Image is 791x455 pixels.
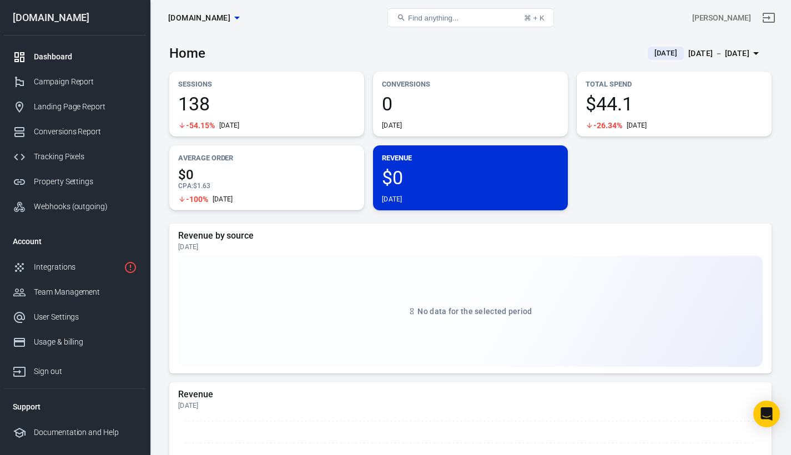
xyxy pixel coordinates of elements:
div: ⌘ + K [524,14,545,22]
a: Usage & billing [4,330,146,355]
a: Webhooks (outgoing) [4,194,146,219]
div: [DATE] [178,242,763,251]
div: Landing Page Report [34,101,137,113]
a: Tracking Pixels [4,144,146,169]
span: $1.63 [193,182,210,190]
span: No data for the selected period [417,307,532,316]
h5: Revenue by source [178,230,763,241]
p: Sessions [178,78,355,90]
div: Webhooks (outgoing) [34,201,137,213]
a: Conversions Report [4,119,146,144]
a: Sign out [4,355,146,384]
p: Revenue [382,152,559,164]
button: Find anything...⌘ + K [387,8,554,27]
div: Documentation and Help [34,427,137,438]
div: Account id: GXqx2G2u [692,12,751,24]
span: CPA : [178,182,193,190]
p: Total Spend [586,78,763,90]
div: [DATE] [627,121,647,130]
div: User Settings [34,311,137,323]
a: User Settings [4,305,146,330]
div: [DATE] [213,195,233,204]
div: [DOMAIN_NAME] [4,13,146,23]
div: [DATE] [382,195,402,204]
svg: 1 networks not verified yet [124,261,137,274]
div: Usage & billing [34,336,137,348]
span: $0 [382,168,559,187]
span: Find anything... [408,14,459,22]
div: Property Settings [34,176,137,188]
h3: Home [169,46,205,61]
span: 0 [382,94,559,113]
span: $0 [178,168,355,181]
div: Team Management [34,286,137,298]
span: -54.15% [186,122,215,129]
a: Integrations [4,255,146,280]
a: Dashboard [4,44,146,69]
span: -26.34% [593,122,622,129]
p: Conversions [382,78,559,90]
a: Landing Page Report [4,94,146,119]
p: Average Order [178,152,355,164]
li: Account [4,228,146,255]
span: 138 [178,94,355,113]
div: [DATE] [219,121,240,130]
span: $44.1 [586,94,763,113]
span: -100% [186,195,208,203]
div: Integrations [34,261,119,273]
div: [DATE] [382,121,402,130]
a: Sign out [755,4,782,31]
span: [DATE] [650,48,682,59]
div: Dashboard [34,51,137,63]
div: Tracking Pixels [34,151,137,163]
div: Conversions Report [34,126,137,138]
div: Open Intercom Messenger [753,401,780,427]
button: [DATE][DATE] － [DATE] [639,44,772,63]
div: Sign out [34,366,137,377]
li: Support [4,393,146,420]
a: Team Management [4,280,146,305]
div: [DATE] [178,401,763,410]
div: [DATE] － [DATE] [688,47,749,60]
div: Campaign Report [34,76,137,88]
a: Campaign Report [4,69,146,94]
button: [DOMAIN_NAME] [164,8,244,28]
h5: Revenue [178,389,763,400]
span: worldwidehealthytip.com [168,11,230,25]
a: Property Settings [4,169,146,194]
